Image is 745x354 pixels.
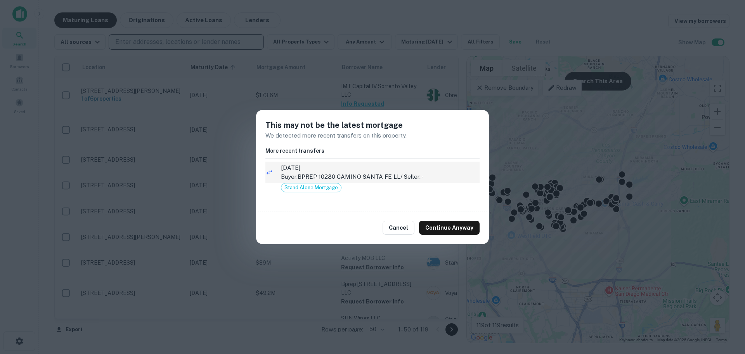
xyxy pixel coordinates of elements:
h5: This may not be the latest mortgage [265,119,480,131]
span: Stand Alone Mortgage [281,184,341,192]
button: Continue Anyway [419,221,480,235]
h6: More recent transfers [265,146,480,155]
p: We detected more recent transfers on this property. [265,131,480,140]
span: [DATE] [281,163,480,173]
button: Cancel [383,221,414,235]
iframe: Chat Widget [706,292,745,329]
div: Stand Alone Mortgage [281,183,341,192]
p: Buyer: BPREP 10280 CAMINO SANTA FE LL / Seller: - [281,172,480,181]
